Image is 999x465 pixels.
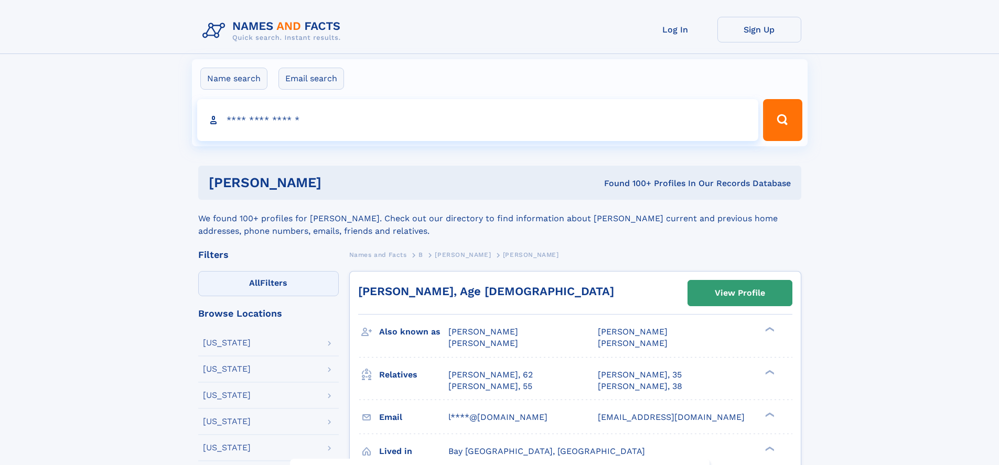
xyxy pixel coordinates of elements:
label: Email search [278,68,344,90]
a: Log In [633,17,717,42]
label: Filters [198,271,339,296]
div: [US_STATE] [203,365,251,373]
div: Filters [198,250,339,259]
div: ❯ [762,445,775,452]
span: All [249,278,260,288]
div: ❯ [762,326,775,333]
span: B [418,251,423,258]
a: [PERSON_NAME], 55 [448,381,532,392]
a: [PERSON_NAME], 35 [598,369,682,381]
button: Search Button [763,99,802,141]
div: [US_STATE] [203,391,251,399]
div: ❯ [762,369,775,375]
a: View Profile [688,280,792,306]
div: We found 100+ profiles for [PERSON_NAME]. Check out our directory to find information about [PERS... [198,200,801,237]
span: [PERSON_NAME] [435,251,491,258]
a: B [418,248,423,261]
a: [PERSON_NAME], Age [DEMOGRAPHIC_DATA] [358,285,614,298]
input: search input [197,99,759,141]
a: [PERSON_NAME], 62 [448,369,533,381]
label: Name search [200,68,267,90]
h3: Also known as [379,323,448,341]
span: [PERSON_NAME] [598,338,668,348]
h3: Relatives [379,366,448,384]
div: ❯ [762,411,775,418]
div: [US_STATE] [203,444,251,452]
h1: [PERSON_NAME] [209,176,463,189]
h3: Lived in [379,442,448,460]
div: Found 100+ Profiles In Our Records Database [463,178,791,189]
span: [PERSON_NAME] [448,338,518,348]
img: Logo Names and Facts [198,17,349,45]
div: View Profile [715,281,765,305]
a: Sign Up [717,17,801,42]
h3: Email [379,408,448,426]
span: [PERSON_NAME] [598,327,668,337]
span: Bay [GEOGRAPHIC_DATA], [GEOGRAPHIC_DATA] [448,446,645,456]
div: [US_STATE] [203,417,251,426]
a: [PERSON_NAME], 38 [598,381,682,392]
a: [PERSON_NAME] [435,248,491,261]
span: [PERSON_NAME] [448,327,518,337]
div: [US_STATE] [203,339,251,347]
span: [EMAIL_ADDRESS][DOMAIN_NAME] [598,412,745,422]
a: Names and Facts [349,248,407,261]
span: [PERSON_NAME] [503,251,559,258]
div: Browse Locations [198,309,339,318]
